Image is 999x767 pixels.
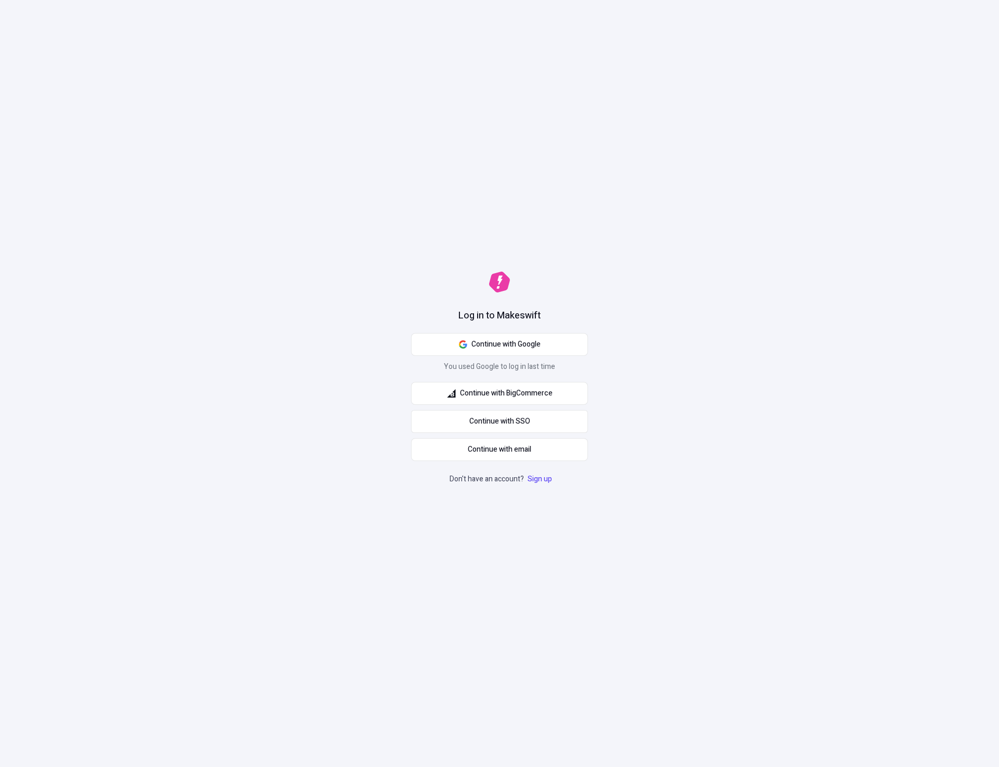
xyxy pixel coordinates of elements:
a: Sign up [526,474,554,484]
span: Continue with BigCommerce [460,388,553,399]
button: Continue with BigCommerce [411,382,588,405]
span: Continue with email [468,444,531,455]
p: You used Google to log in last time [411,361,588,377]
button: Continue with email [411,438,588,461]
h1: Log in to Makeswift [458,309,541,323]
a: Continue with SSO [411,410,588,433]
p: Don't have an account? [450,474,554,485]
span: Continue with Google [471,339,541,350]
button: Continue with Google [411,333,588,356]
